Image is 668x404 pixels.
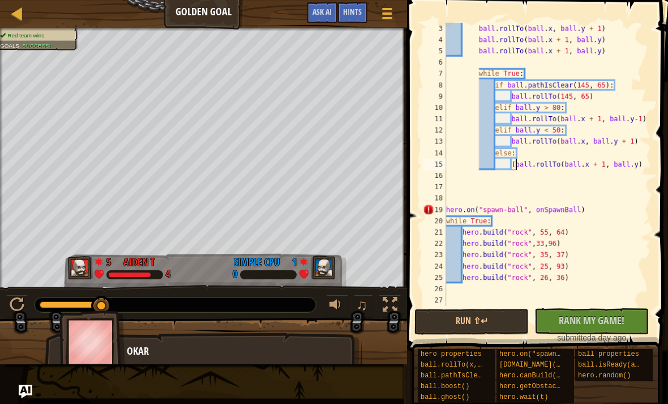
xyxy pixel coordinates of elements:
div: 8 [423,79,446,91]
span: Red team wins. [7,32,46,39]
span: Rank My Game! [559,313,624,328]
button: Toggle fullscreen [379,295,401,318]
div: Okar [127,344,350,359]
button: Rank My Game! [534,308,649,334]
span: Success! [22,42,50,49]
div: 4 [423,34,446,45]
button: Ask AI [19,385,32,398]
span: ball properties [578,350,639,358]
div: 0 [233,270,237,280]
div: 5 [423,45,446,57]
div: 14 [423,147,446,159]
span: ball.ghost() [421,393,469,401]
button: Run ⇧↵ [414,309,529,335]
div: Simple CPU [234,255,280,270]
span: hero.canBuild(x, y) [499,372,577,380]
div: 22 [423,238,446,249]
span: ball.isReady(ability) [578,361,663,369]
span: hero.on("spawn-ball", f) [499,350,597,358]
div: 11 [423,113,446,125]
div: 18 [423,193,446,204]
button: Show game menu [373,2,401,29]
div: a day ago [540,332,643,343]
div: Aiden T [123,255,155,270]
div: 16 [423,170,446,181]
button: Ask AI [307,2,337,23]
button: Adjust volume [326,295,348,318]
img: thang_avatar_frame.png [311,256,336,280]
div: 25 [423,272,446,283]
img: thang_avatar_frame.png [59,311,125,373]
div: 26 [423,283,446,295]
span: [DOMAIN_NAME](type, x, y) [499,361,601,369]
div: 24 [423,261,446,272]
span: ball.pathIsClear(x, y) [421,372,510,380]
div: 5 [106,255,118,265]
div: 21 [423,227,446,238]
div: 4 [166,270,170,280]
span: hero.wait(t) [499,393,548,401]
span: ball.boost() [421,382,469,390]
div: 12 [423,125,446,136]
span: hero.getObstacleAt(x, y) [499,382,597,390]
div: 23 [423,249,446,261]
div: 13 [423,136,446,147]
button: ♫ [354,295,373,318]
span: ♫ [356,296,367,313]
span: hero properties [421,350,482,358]
div: 20 [423,215,446,227]
span: submitted [557,333,592,342]
div: 1 [285,255,297,265]
div: 27 [423,295,446,306]
span: Hints [343,6,362,17]
div: 19 [423,204,446,215]
div: 3 [423,23,446,34]
span: hero.random() [578,372,631,380]
button: ⌘ + P: Pause [6,295,28,318]
span: : [19,42,22,49]
span: Ask AI [312,6,332,17]
div: 9 [423,91,446,102]
div: 15 [423,159,446,170]
div: 6 [423,57,446,68]
img: thang_avatar_frame.png [68,256,93,280]
div: 10 [423,102,446,113]
div: 7 [423,68,446,79]
span: ball.rollTo(x, y) [421,361,490,369]
div: 17 [423,181,446,193]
